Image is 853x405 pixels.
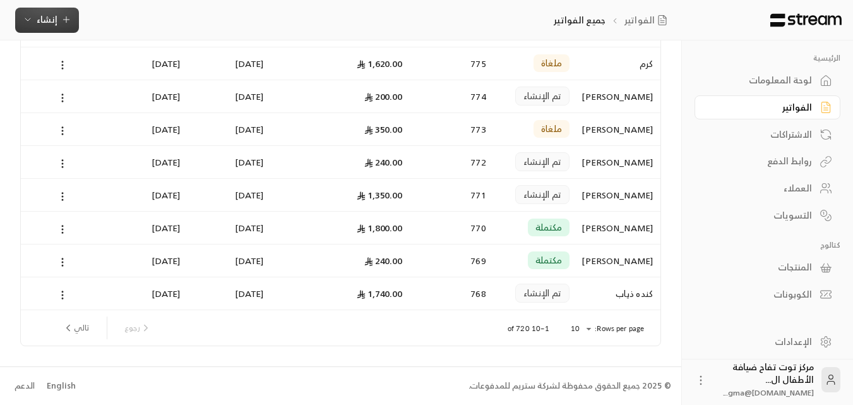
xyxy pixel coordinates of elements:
[710,101,812,114] div: الفواتير
[710,74,812,87] div: لوحة المعلومات
[112,113,180,145] div: [DATE]
[710,182,812,195] div: العملاء
[541,123,562,135] span: ملغاة
[535,221,562,234] span: مكتملة
[585,179,653,211] div: [PERSON_NAME]
[585,277,653,310] div: كنده ذياب
[710,288,812,301] div: الكوبونات
[523,188,561,201] span: تم الإنشاء
[724,386,814,399] span: [DOMAIN_NAME]@gma...
[37,11,57,27] span: إنشاء
[195,113,263,145] div: [DATE]
[695,176,840,201] a: العملاء
[695,329,840,354] a: الإعدادات
[535,254,562,267] span: مكتملة
[710,155,812,167] div: روابط الدفع
[710,209,812,222] div: التسويات
[523,155,561,168] span: تم الإنشاء
[195,146,263,178] div: [DATE]
[279,277,403,310] div: 1,740.00
[695,68,840,93] a: لوحة المعلومات
[695,240,840,250] p: كتالوج
[468,380,671,392] div: © 2025 جميع الحقوق محفوظة لشركة ستريم للمدفوعات.
[47,380,76,392] div: English
[523,287,561,299] span: تم الإنشاء
[418,47,486,80] div: 775
[695,282,840,307] a: الكوبونات
[695,53,840,63] p: الرئيسية
[57,317,94,339] button: next page
[195,212,263,244] div: [DATE]
[195,277,263,310] div: [DATE]
[695,255,840,280] a: المنتجات
[715,361,814,399] div: مركز توت تفاح ضيافة الأطفال ال...
[112,47,180,80] div: [DATE]
[112,245,180,277] div: [DATE]
[418,277,486,310] div: 768
[279,113,403,145] div: 350.00
[508,323,549,334] p: 1–10 of 720
[10,375,39,397] a: الدعم
[418,113,486,145] div: 773
[585,146,653,178] div: [PERSON_NAME]
[195,245,263,277] div: [DATE]
[595,323,644,334] p: Rows per page:
[624,14,672,27] a: الفواتير
[418,245,486,277] div: 769
[418,179,486,211] div: 771
[418,146,486,178] div: 772
[279,80,403,112] div: 200.00
[695,203,840,227] a: التسويات
[279,47,403,80] div: 1,620.00
[15,8,79,33] button: إنشاء
[585,212,653,244] div: [PERSON_NAME]
[585,80,653,112] div: [PERSON_NAME]
[695,95,840,120] a: الفواتير
[710,128,812,141] div: الاشتراكات
[585,47,653,80] div: كرم
[769,13,843,27] img: Logo
[279,212,403,244] div: 1,800.00
[112,80,180,112] div: [DATE]
[195,47,263,80] div: [DATE]
[279,146,403,178] div: 240.00
[523,90,561,102] span: تم الإنشاء
[112,146,180,178] div: [DATE]
[710,335,812,348] div: الإعدادات
[112,179,180,211] div: [DATE]
[279,179,403,211] div: 1,350.00
[554,14,605,27] p: جميع الفواتير
[541,57,562,70] span: ملغاة
[112,277,180,310] div: [DATE]
[195,179,263,211] div: [DATE]
[585,113,653,145] div: [PERSON_NAME]
[695,149,840,174] a: روابط الدفع
[195,80,263,112] div: [DATE]
[695,122,840,147] a: الاشتراكات
[279,245,403,277] div: 240.00
[554,14,672,27] nav: breadcrumb
[564,321,595,337] div: 10
[418,80,486,112] div: 774
[112,212,180,244] div: [DATE]
[418,212,486,244] div: 770
[710,261,812,274] div: المنتجات
[585,245,653,277] div: [PERSON_NAME]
